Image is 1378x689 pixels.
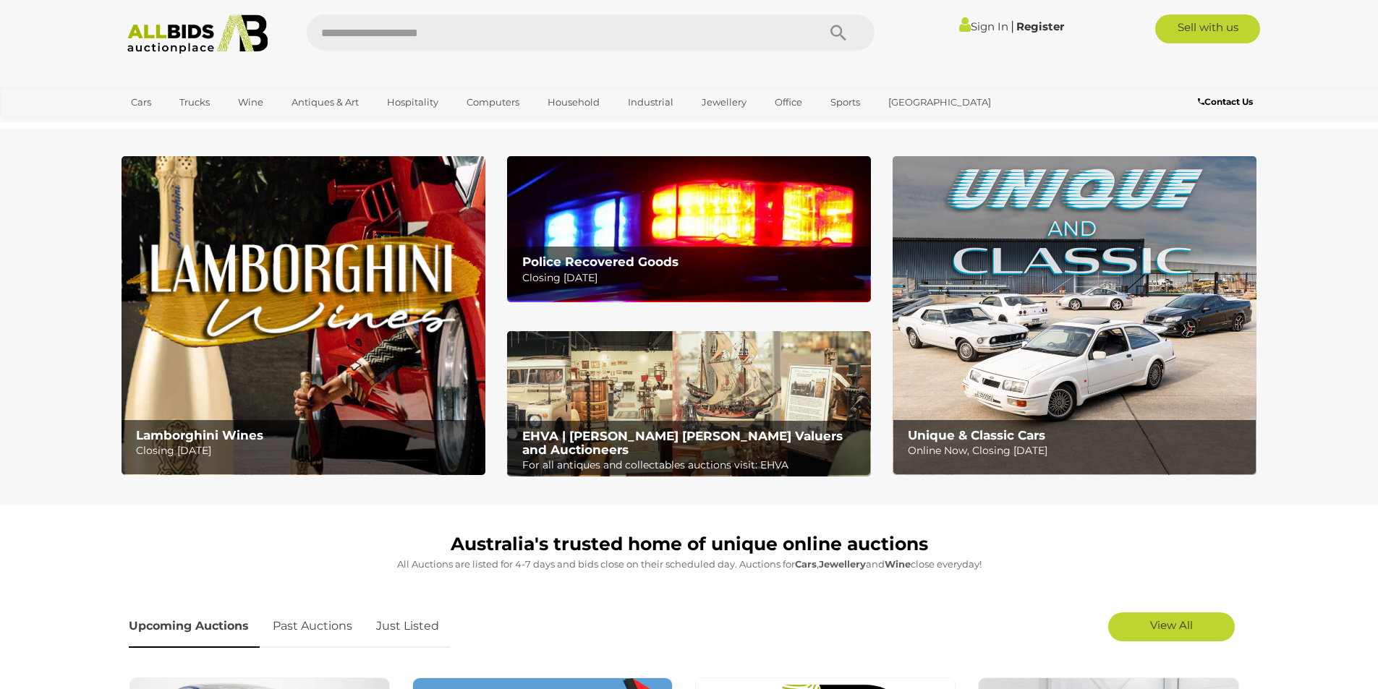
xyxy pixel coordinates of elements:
a: Wine [229,90,273,114]
a: Sell with us [1155,14,1260,43]
a: Police Recovered Goods Police Recovered Goods Closing [DATE] [507,156,871,301]
a: Trucks [170,90,219,114]
a: Contact Us [1198,94,1256,110]
p: Closing [DATE] [522,269,863,287]
a: Sports [821,90,869,114]
b: EHVA | [PERSON_NAME] [PERSON_NAME] Valuers and Auctioneers [522,429,843,457]
a: Cars [122,90,161,114]
b: Contact Us [1198,96,1253,107]
a: Past Auctions [262,605,363,648]
a: Upcoming Auctions [129,605,260,648]
a: View All [1108,612,1235,641]
p: Closing [DATE] [136,442,477,460]
img: Lamborghini Wines [122,156,485,475]
a: Hospitality [378,90,448,114]
button: Search [802,14,875,51]
strong: Jewellery [819,558,866,570]
img: Police Recovered Goods [507,156,871,301]
span: View All [1150,618,1193,632]
a: Antiques & Art [282,90,368,114]
a: Jewellery [692,90,756,114]
b: Police Recovered Goods [522,254,679,269]
a: Office [765,90,812,114]
a: EHVA | Evans Hastings Valuers and Auctioneers EHVA | [PERSON_NAME] [PERSON_NAME] Valuers and Auct... [507,331,871,477]
a: Lamborghini Wines Lamborghini Wines Closing [DATE] [122,156,485,475]
a: Industrial [618,90,683,114]
a: Unique & Classic Cars Unique & Classic Cars Online Now, Closing [DATE] [893,156,1256,475]
a: Computers [457,90,529,114]
img: EHVA | Evans Hastings Valuers and Auctioneers [507,331,871,477]
img: Unique & Classic Cars [893,156,1256,475]
p: Online Now, Closing [DATE] [908,442,1249,460]
a: Register [1016,20,1064,33]
b: Lamborghini Wines [136,428,263,442]
strong: Cars [795,558,817,570]
img: Allbids.com.au [119,14,276,54]
h1: Australia's trusted home of unique online auctions [129,534,1250,555]
p: For all antiques and collectables auctions visit: EHVA [522,456,863,474]
span: | [1011,18,1014,34]
a: Just Listed [365,605,450,648]
a: Household [538,90,609,114]
a: [GEOGRAPHIC_DATA] [879,90,1000,114]
p: All Auctions are listed for 4-7 days and bids close on their scheduled day. Auctions for , and cl... [129,556,1250,573]
strong: Wine [885,558,911,570]
a: Sign In [959,20,1008,33]
b: Unique & Classic Cars [908,428,1045,442]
